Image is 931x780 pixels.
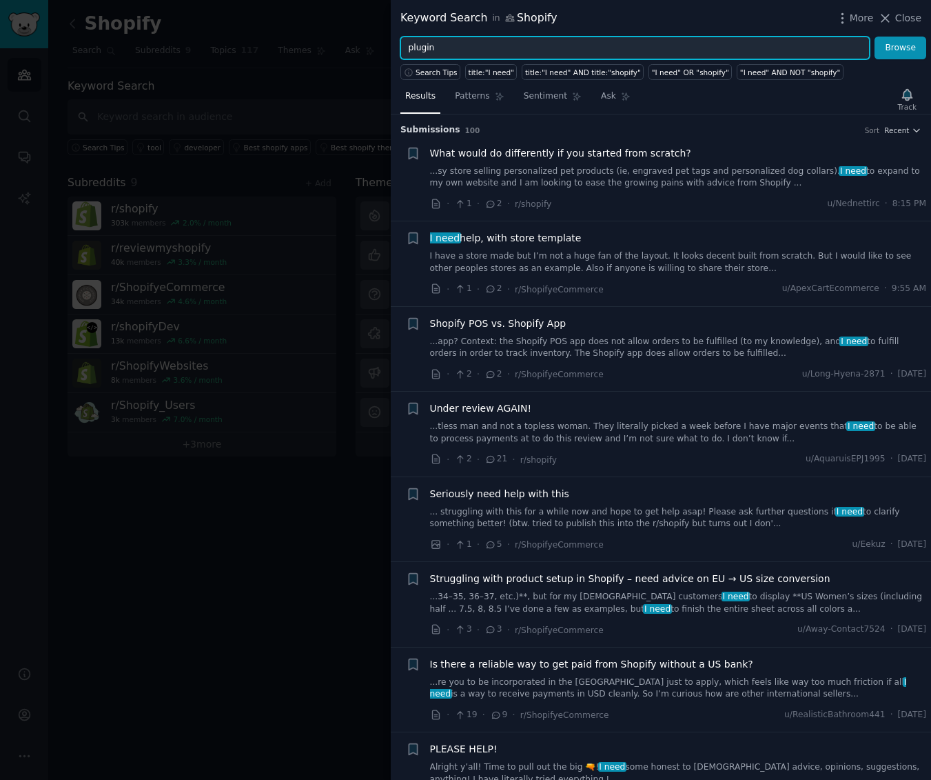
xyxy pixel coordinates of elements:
span: · [507,623,510,637]
span: 3 [484,623,502,636]
span: u/ApexCartEcommerce [782,283,879,295]
span: · [482,708,485,722]
span: · [447,623,449,637]
span: · [477,367,480,381]
span: 2 [484,283,502,295]
span: u/Away-Contact7524 [797,623,886,636]
div: "I need" OR "shopify" [652,68,729,77]
span: 1 [454,198,471,210]
span: Submission s [400,124,460,137]
span: · [477,452,480,467]
div: Keyword Search Shopify [400,10,557,27]
span: · [884,283,887,295]
a: ...app? Context: the Shopify POS app does not allow orders to be fulfilled (to my knowledge), and... [430,336,927,360]
span: · [890,368,893,381]
span: in [492,12,500,25]
span: 2 [484,368,502,381]
span: · [447,197,449,211]
span: [DATE] [898,539,926,551]
div: title:"I need" [469,68,514,77]
span: More [850,11,874,26]
span: r/ShopifyeCommerce [520,710,609,720]
span: · [512,708,515,722]
span: u/AquaruisEPJ1995 [806,453,886,466]
button: Browse [874,37,926,60]
span: r/ShopifyeCommerce [515,626,604,635]
span: I need [643,604,672,614]
a: Results [400,86,440,114]
span: Ask [601,90,616,103]
span: r/ShopifyeCommerce [515,540,604,550]
span: 5 [484,539,502,551]
a: Struggling with product setup in Shopify – need advice on EU → US size conversion [430,572,830,586]
a: Under review AGAIN! [430,401,532,416]
span: u/Long-Hyena-2871 [802,368,886,381]
span: I need [846,421,875,431]
span: 8:15 PM [892,198,926,210]
a: "I need" OR "shopify" [648,64,732,80]
span: · [885,198,888,210]
a: Patterns [450,86,509,114]
button: Recent [884,126,921,135]
span: · [507,282,510,297]
span: 19 [454,709,477,721]
a: Shopify POS vs. Shopify App [430,317,566,331]
span: u/Eekuz [852,539,886,551]
span: Close [895,11,921,26]
span: I need [598,762,627,772]
span: Results [405,90,436,103]
a: Is there a reliable way to get paid from Shopify without a US bank? [430,657,753,672]
span: · [447,708,449,722]
span: 2 [484,198,502,210]
span: I need [722,592,750,601]
input: Try a keyword related to your business [400,37,870,60]
span: · [507,367,510,381]
span: r/shopify [520,455,557,465]
span: Sentiment [524,90,567,103]
span: · [477,197,480,211]
span: [DATE] [898,623,926,636]
span: 9 [490,709,507,721]
span: [DATE] [898,709,926,721]
a: title:"I need" [465,64,517,80]
span: 100 [465,126,480,134]
a: ...34–35, 36–37, etc.)**, but for my [DEMOGRAPHIC_DATA] customersI needto display **US Women’s si... [430,591,927,615]
span: r/ShopifyeCommerce [515,370,604,379]
span: [DATE] [898,368,926,381]
span: I need [835,507,864,517]
span: 9:55 AM [892,283,926,295]
span: 2 [454,453,471,466]
span: · [890,709,893,721]
span: · [447,537,449,552]
span: r/shopify [515,199,551,209]
span: · [507,537,510,552]
a: ... struggling with this for a while now and hope to get help asap! Please ask further questions ... [430,506,927,530]
div: "I need" AND NOT "shopify" [740,68,841,77]
span: What would do differently if you started from scratch? [430,146,691,161]
span: u/RealisticBathroom441 [784,709,886,721]
span: · [890,453,893,466]
div: title:"I need" AND title:"shopify" [525,68,641,77]
span: Recent [884,126,909,135]
span: I need [839,337,868,346]
a: ...sy store selling personalized pet products (ie, engraved pet tags and personalized dog collars... [430,166,927,190]
div: Sort [865,126,880,135]
span: u/Nednettirc [828,198,880,210]
span: I need [429,232,461,243]
span: · [477,623,480,637]
a: I needhelp, with store template [430,231,582,246]
a: title:"I need" AND title:"shopify" [522,64,644,80]
span: 1 [454,539,471,551]
a: Seriously need help with this [430,487,569,501]
span: 21 [484,453,507,466]
span: · [890,539,893,551]
span: · [512,452,515,467]
span: · [447,282,449,297]
span: help, with store template [430,231,582,246]
span: Patterns [455,90,489,103]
